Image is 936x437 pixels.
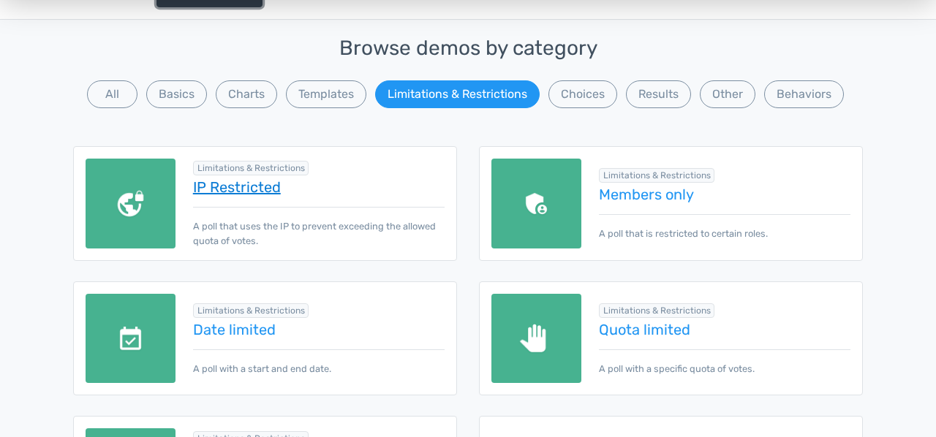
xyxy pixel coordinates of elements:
[599,168,715,183] span: Browse all in Limitations & Restrictions
[491,294,581,384] img: quota-limited.png.webp
[164,166,185,180] span: Red
[87,80,137,108] button: All
[193,179,445,195] a: IP Restricted
[73,37,863,60] h3: Browse demos by category
[286,80,366,108] button: Templates
[164,118,197,132] span: Green
[193,349,445,376] p: A poll with a start and end date.
[375,80,540,108] button: Limitations & Restrictions
[679,311,744,348] button: Results
[193,322,445,338] a: Date limited
[599,322,850,338] a: Quota limited
[626,80,691,108] button: Results
[548,80,617,108] button: Choices
[193,303,309,318] span: Browse all in Limitations & Restrictions
[599,303,715,318] span: Browse all in Limitations & Restrictions
[599,186,850,202] a: Members only
[193,161,309,175] span: Browse all in Limitations & Restrictions
[599,214,850,240] p: A poll that is restricted to certain roles.
[146,80,207,108] button: Basics
[164,69,189,83] span: Blue
[164,262,200,276] span: Purple
[216,80,277,108] button: Charts
[755,311,804,348] button: Vote
[491,159,581,248] img: members-only.png.webp
[764,80,844,108] button: Behaviors
[164,214,204,228] span: Orange
[86,294,175,384] img: date-limited.png.webp
[700,80,755,108] button: Other
[86,159,175,248] img: ip-restricted.png.webp
[599,349,850,376] p: A poll with a specific quota of votes.
[132,29,804,47] p: What's your favorite color?
[193,207,445,247] p: A poll that uses the IP to prevent exceeding the allowed quota of votes.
